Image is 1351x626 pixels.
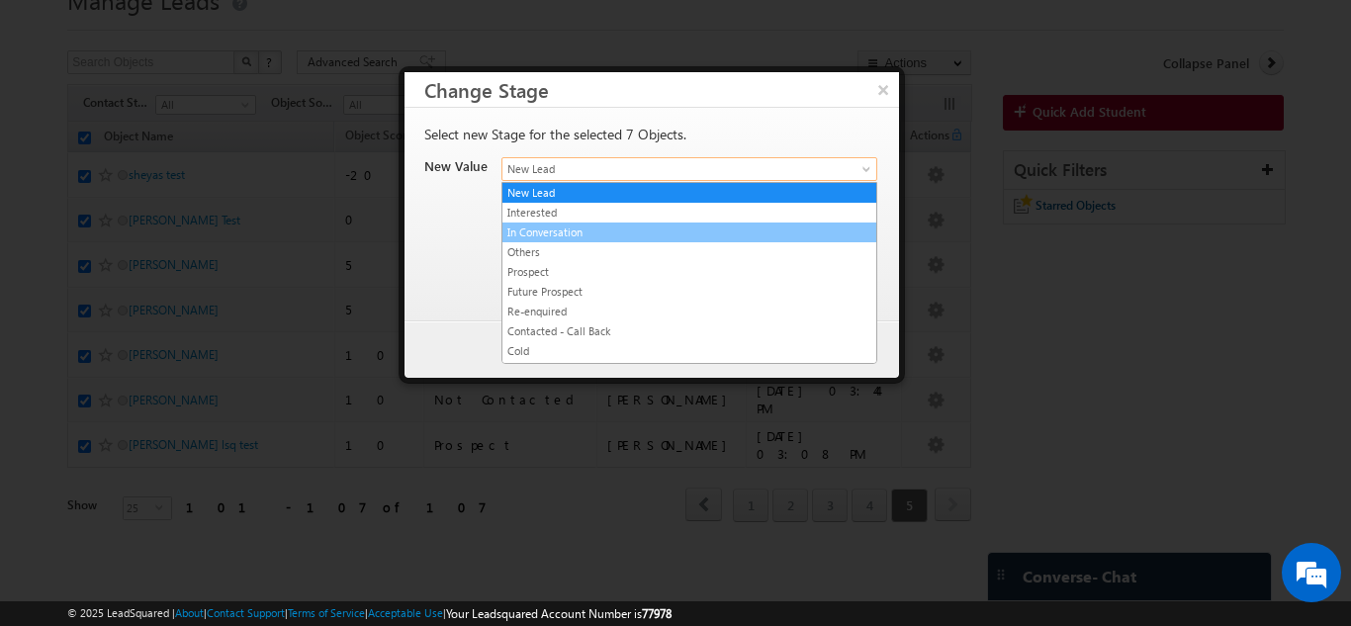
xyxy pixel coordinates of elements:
span: Your Leadsquared Account Number is [446,606,672,621]
a: Prospect [502,263,876,281]
a: About [175,606,204,619]
a: New Lead [501,157,877,181]
button: × [867,72,899,107]
img: d_60004797649_company_0_60004797649 [34,104,83,130]
ul: New Lead [501,182,877,364]
a: Others [502,243,876,261]
h3: Change Stage [424,72,899,107]
span: 77978 [642,606,672,621]
a: Cold [502,342,876,360]
span: New Lead [502,160,830,178]
a: In Conversation [502,224,876,241]
div: New Value [424,157,490,185]
span: © 2025 LeadSquared | | | | | [67,604,672,623]
div: Minimize live chat window [324,10,372,57]
a: Portal Link Shared [502,362,876,380]
a: Interested [502,204,876,222]
a: Contacted - Call Back [502,322,876,340]
textarea: Type your message and hit 'Enter' [26,183,361,469]
em: Start Chat [269,486,359,512]
div: Chat with us now [103,104,332,130]
a: Terms of Service [288,606,365,619]
a: Re-enquired [502,303,876,320]
a: Contact Support [207,606,285,619]
a: New Lead [502,184,876,202]
a: Acceptable Use [368,606,443,619]
p: Select new Stage for the selected 7 Objects. [424,126,875,143]
a: Future Prospect [502,283,876,301]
